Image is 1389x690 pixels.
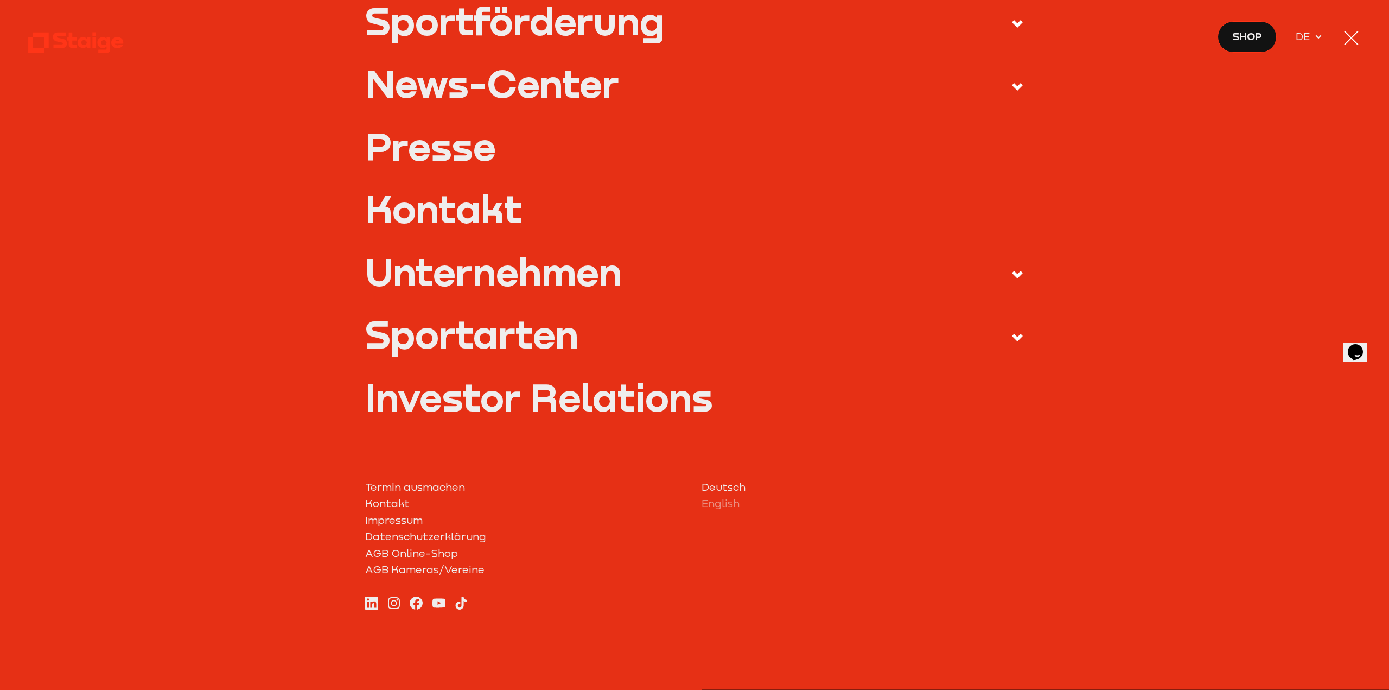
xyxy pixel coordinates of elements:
[365,479,687,495] a: Termin ausmachen
[1343,329,1378,362] iframe: chat widget
[365,495,687,511] a: Kontakt
[1232,28,1262,44] span: Shop
[365,65,619,103] div: News-Center
[702,495,1024,511] a: English
[365,528,687,545] a: Datenschutzerklärung
[365,190,1024,228] a: Kontakt
[365,2,665,40] div: Sportförderung
[365,315,578,353] div: Sportarten
[365,561,687,578] a: AGB Kameras/Vereine
[1296,28,1315,44] span: DE
[365,128,1024,166] a: Presse
[365,545,687,561] a: AGB Online-Shop
[365,378,1024,416] a: Investor Relations
[1218,21,1277,53] a: Shop
[365,512,687,528] a: Impressum
[702,479,1024,495] a: Deutsch
[365,253,622,291] div: Unternehmen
